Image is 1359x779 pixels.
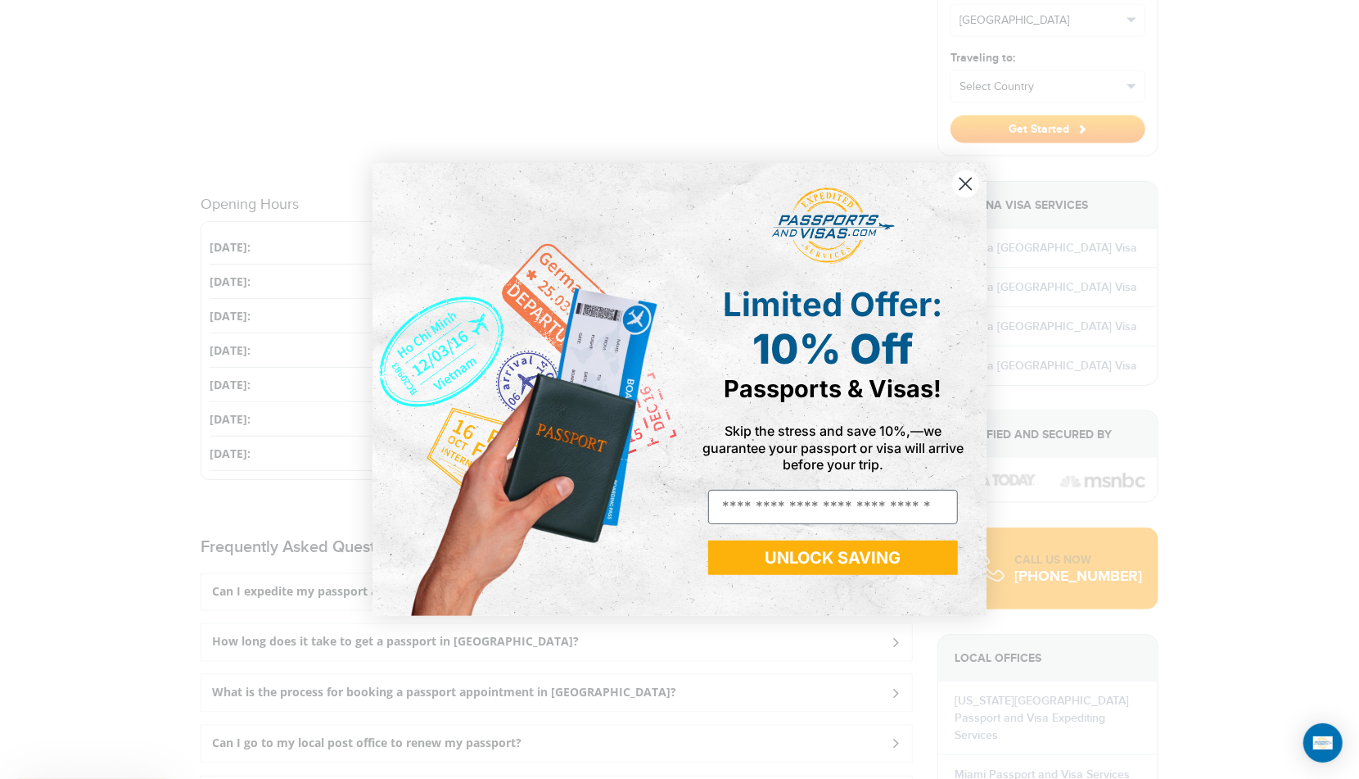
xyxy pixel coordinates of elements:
span: Skip the stress and save 10%,—we guarantee your passport or visa will arrive before your trip. [702,423,964,472]
div: Open Intercom Messenger [1303,723,1343,763]
img: passports and visas [772,188,895,265]
span: Passports & Visas! [725,374,942,403]
span: Limited Offer: [724,284,943,324]
span: 10% Off [753,324,914,374]
button: UNLOCK SAVING [708,541,958,575]
img: de9cda0d-0715-46ca-9a25-073762a91ba7.png [372,163,679,616]
button: Close dialog [951,170,980,198]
